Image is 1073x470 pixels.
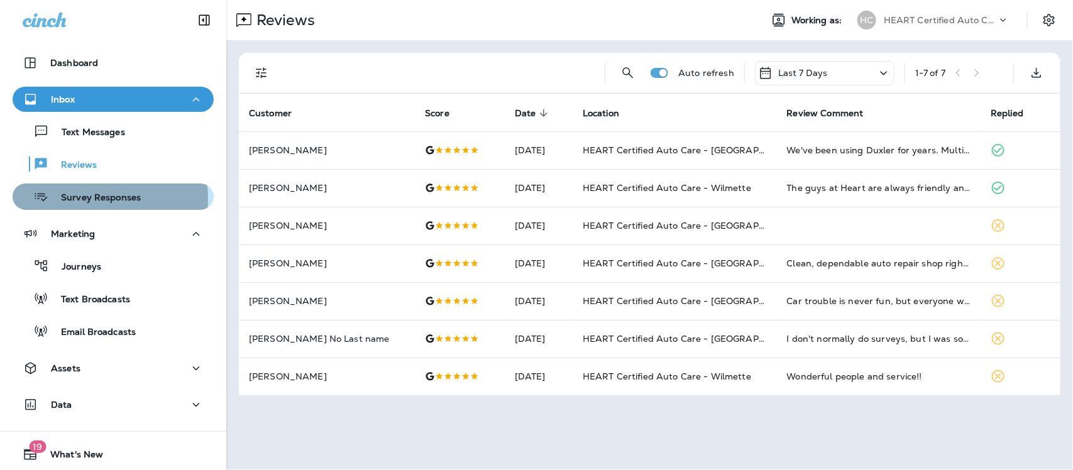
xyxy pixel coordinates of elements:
[38,449,103,464] span: What's New
[505,320,573,358] td: [DATE]
[425,107,466,119] span: Score
[49,261,101,273] p: Journeys
[787,144,971,156] div: We've been using Duxler for years. Multiple kids, multiple cars. I've always found them to be hon...
[13,356,214,381] button: Assets
[251,11,315,30] p: Reviews
[787,370,971,383] div: Wonderful people and service!!
[48,160,97,172] p: Reviews
[13,253,214,279] button: Journeys
[48,294,130,306] p: Text Broadcasts
[49,127,125,139] p: Text Messages
[425,108,449,119] span: Score
[29,440,46,453] span: 19
[51,229,95,239] p: Marketing
[583,182,751,194] span: HEART Certified Auto Care - Wilmette
[778,68,828,78] p: Last 7 Days
[51,94,75,104] p: Inbox
[583,258,808,269] span: HEART Certified Auto Care - [GEOGRAPHIC_DATA]
[583,295,808,307] span: HEART Certified Auto Care - [GEOGRAPHIC_DATA]
[857,11,876,30] div: HC
[1038,9,1060,31] button: Settings
[51,363,80,373] p: Assets
[583,220,808,231] span: HEART Certified Auto Care - [GEOGRAPHIC_DATA]
[787,182,971,194] div: The guys at Heart are always friendly and accommodation. They get the job done quickly and are th...
[249,334,405,344] p: [PERSON_NAME] No Last name
[13,318,214,344] button: Email Broadcasts
[787,107,880,119] span: Review Comment
[884,15,997,25] p: HEART Certified Auto Care
[787,295,971,307] div: Car trouble is never fun, but everyone was so kind and helpful. They explained all the issues tho...
[787,108,864,119] span: Review Comment
[50,58,98,68] p: Dashboard
[505,169,573,207] td: [DATE]
[249,221,405,231] p: [PERSON_NAME]
[249,60,274,85] button: Filters
[615,60,641,85] button: Search Reviews
[249,183,405,193] p: [PERSON_NAME]
[1024,60,1049,85] button: Export as CSV
[13,285,214,312] button: Text Broadcasts
[13,118,214,145] button: Text Messages
[505,131,573,169] td: [DATE]
[583,371,751,382] span: HEART Certified Auto Care - Wilmette
[249,258,405,268] p: [PERSON_NAME]
[991,108,1023,119] span: Replied
[791,15,845,26] span: Working as:
[48,192,141,204] p: Survey Responses
[13,392,214,417] button: Data
[787,257,971,270] div: Clean, dependable auto repair shop right in our neighborhood. They sent me a text listing what ne...
[249,371,405,381] p: [PERSON_NAME]
[915,68,945,78] div: 1 - 7 of 7
[678,68,734,78] p: Auto refresh
[991,107,1040,119] span: Replied
[13,87,214,112] button: Inbox
[249,108,292,119] span: Customer
[13,151,214,177] button: Reviews
[583,333,808,344] span: HEART Certified Auto Care - [GEOGRAPHIC_DATA]
[249,296,405,306] p: [PERSON_NAME]
[249,107,308,119] span: Customer
[515,108,536,119] span: Date
[13,221,214,246] button: Marketing
[13,442,214,467] button: 19What's New
[505,207,573,244] td: [DATE]
[583,108,619,119] span: Location
[249,145,405,155] p: [PERSON_NAME]
[583,145,808,156] span: HEART Certified Auto Care - [GEOGRAPHIC_DATA]
[48,327,136,339] p: Email Broadcasts
[187,8,222,33] button: Collapse Sidebar
[505,282,573,320] td: [DATE]
[583,107,636,119] span: Location
[51,400,72,410] p: Data
[505,244,573,282] td: [DATE]
[515,107,553,119] span: Date
[787,332,971,345] div: I don't normally do surveys, but I was so impressed by the customer service that I am making an e...
[13,50,214,75] button: Dashboard
[505,358,573,395] td: [DATE]
[13,183,214,210] button: Survey Responses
